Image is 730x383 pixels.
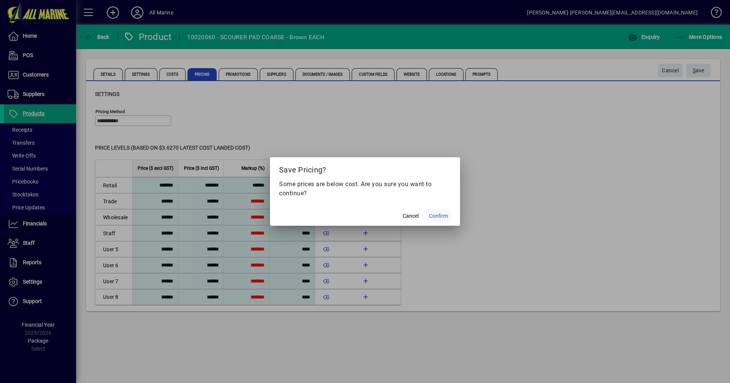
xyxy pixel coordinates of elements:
[426,209,451,223] button: Confirm
[429,212,448,220] span: Confirm
[270,157,460,179] h2: Save Pricing?
[403,212,419,220] span: Cancel
[398,209,423,223] button: Cancel
[279,180,451,198] p: Some prices are below cost. Are you sure you want to continue?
